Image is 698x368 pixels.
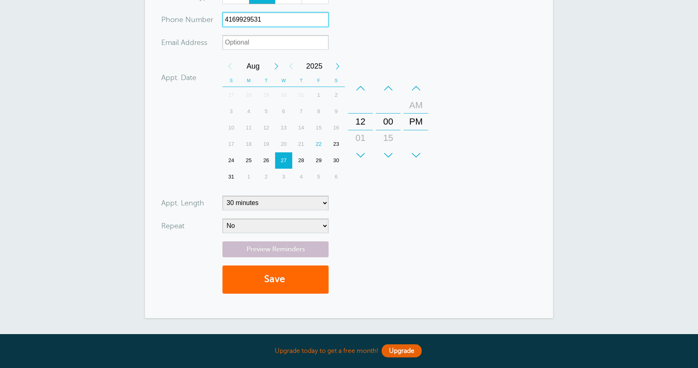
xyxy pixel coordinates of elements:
th: T [258,74,275,87]
div: Minutes [376,80,400,163]
div: 17 [222,136,240,152]
div: 7 [292,103,310,120]
div: 9 [327,103,345,120]
div: 5 [310,169,327,185]
div: Wednesday, August 13 [275,120,293,136]
span: August [237,58,269,74]
div: Tuesday, July 29 [258,87,275,103]
div: Sunday, August 31 [222,169,240,185]
div: 1 [240,169,258,185]
div: 3 [222,103,240,120]
div: 22 [310,136,327,152]
div: Friday, August 29 [310,152,327,169]
div: Monday, September 1 [240,169,258,185]
th: M [240,74,258,87]
th: S [327,74,345,87]
div: 28 [292,152,310,169]
div: 16 [327,120,345,136]
div: Saturday, September 6 [327,169,345,185]
div: Monday, August 25 [240,152,258,169]
div: Upgrade today to get a free month! [145,342,553,360]
div: Next Month [269,58,284,74]
button: Save [222,265,329,294]
div: 30 [275,87,293,103]
div: Saturday, August 2 [327,87,345,103]
div: 19 [258,136,275,152]
div: 30 [378,146,398,163]
div: 27 [275,152,293,169]
div: ress [161,35,222,50]
div: Thursday, August 21 [292,136,310,152]
div: 2 [327,87,345,103]
div: 28 [240,87,258,103]
div: Sunday, August 17 [222,136,240,152]
label: Appt. Length [161,199,204,207]
div: Monday, July 28 [240,87,258,103]
div: 23 [327,136,345,152]
div: Sunday, August 3 [222,103,240,120]
div: Tuesday, September 2 [258,169,275,185]
div: Wednesday, August 27 [275,152,293,169]
div: 10 [222,120,240,136]
div: Friday, August 1 [310,87,327,103]
div: 2 [258,169,275,185]
div: Previous Month [222,58,237,74]
div: Wednesday, July 30 [275,87,293,103]
div: 13 [275,120,293,136]
div: 27 [222,87,240,103]
div: Saturday, August 23 [327,136,345,152]
div: 15 [378,130,398,146]
div: Tuesday, August 12 [258,120,275,136]
div: 31 [292,87,310,103]
th: S [222,74,240,87]
div: Friday, September 5 [310,169,327,185]
div: Friday, August 8 [310,103,327,120]
div: Thursday, September 4 [292,169,310,185]
div: 25 [240,152,258,169]
div: Monday, August 18 [240,136,258,152]
div: Wednesday, August 6 [275,103,293,120]
th: F [310,74,327,87]
div: Monday, August 11 [240,120,258,136]
div: Saturday, August 9 [327,103,345,120]
div: Friday, August 15 [310,120,327,136]
div: 26 [258,152,275,169]
div: 15 [310,120,327,136]
th: W [275,74,293,87]
div: Sunday, August 10 [222,120,240,136]
div: Saturday, August 30 [327,152,345,169]
div: 5 [258,103,275,120]
div: Monday, August 4 [240,103,258,120]
div: 30 [327,152,345,169]
div: 1 [310,87,327,103]
label: Appt. Date [161,74,196,81]
div: Today, Friday, August 22 [310,136,327,152]
div: 29 [310,152,327,169]
div: Next Year [330,58,345,74]
div: AM [406,97,426,114]
div: 31 [222,169,240,185]
a: Preview Reminders [222,241,329,257]
div: 6 [327,169,345,185]
div: Previous Year [284,58,298,74]
div: Hours [348,80,373,163]
div: 12 [351,114,370,130]
div: 01 [351,130,370,146]
div: 24 [222,152,240,169]
span: 2025 [298,58,330,74]
span: Pho [161,16,175,23]
span: Ema [161,39,176,46]
div: 21 [292,136,310,152]
div: Thursday, July 31 [292,87,310,103]
div: 3 [275,169,293,185]
div: 12 [258,120,275,136]
div: PM [406,114,426,130]
div: 8 [310,103,327,120]
div: 6 [275,103,293,120]
a: Upgrade [382,344,422,357]
div: Wednesday, September 3 [275,169,293,185]
label: Repeat [161,222,185,230]
div: Tuesday, August 26 [258,152,275,169]
th: T [292,74,310,87]
span: ne Nu [175,16,196,23]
